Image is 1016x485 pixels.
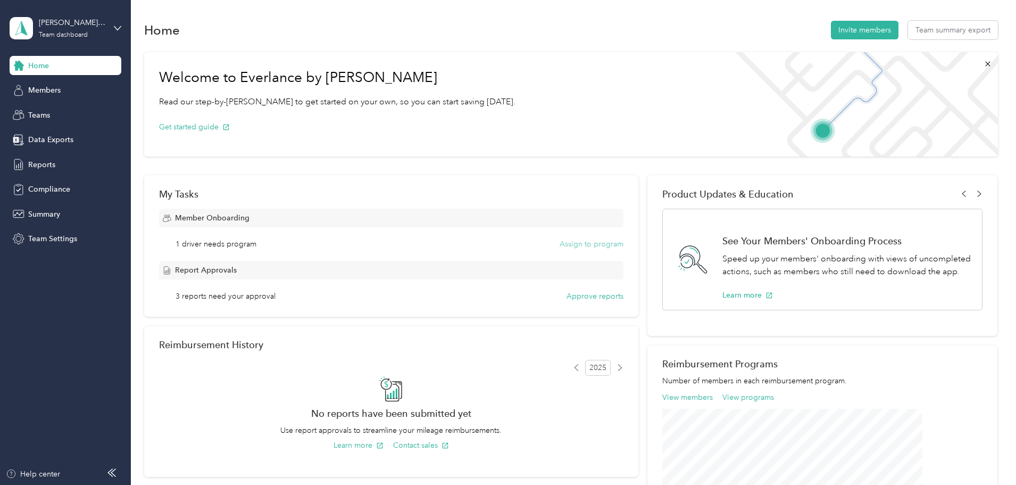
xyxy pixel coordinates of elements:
button: Learn more [334,440,384,451]
button: Help center [6,468,60,480]
button: Assign to program [560,239,623,250]
span: Home [28,60,49,71]
button: Approve reports [567,291,623,302]
span: Team Settings [28,233,77,244]
h1: Welcome to Everlance by [PERSON_NAME] [159,69,515,86]
span: Members [28,85,61,96]
p: Use report approvals to streamline your mileage reimbursements. [159,425,623,436]
button: Team summary export [908,21,998,39]
button: View programs [722,392,774,403]
button: Get started guide [159,121,230,133]
button: Contact sales [393,440,449,451]
p: Speed up your members' onboarding with views of uncompleted actions, such as members who still ne... [722,252,971,278]
h1: See Your Members' Onboarding Process [722,235,971,246]
span: Reports [28,159,55,170]
span: Report Approvals [175,265,237,276]
p: Read our step-by-[PERSON_NAME] to get started on your own, so you can start saving [DATE]. [159,95,515,109]
h1: Home [144,24,180,36]
span: Compliance [28,184,70,195]
button: Learn more [722,290,773,301]
img: Welcome to everlance [724,52,997,157]
span: 1 driver needs program [176,239,256,250]
iframe: Everlance-gr Chat Button Frame [956,425,1016,485]
span: 3 reports need your approval [176,291,276,302]
div: My Tasks [159,188,623,200]
span: Member Onboarding [175,212,249,224]
div: Team dashboard [39,32,88,38]
span: Data Exports [28,134,73,145]
button: Invite members [831,21,898,39]
span: Teams [28,110,50,121]
span: Product Updates & Education [662,188,794,200]
h2: No reports have been submitted yet [159,408,623,419]
h2: Reimbursement Programs [662,358,982,369]
h2: Reimbursement History [159,339,263,350]
button: View members [662,392,713,403]
p: Number of members in each reimbursement program. [662,375,982,387]
div: [PERSON_NAME][EMAIL_ADDRESS][PERSON_NAME][DOMAIN_NAME] [39,17,105,28]
span: Summary [28,209,60,220]
span: 2025 [585,360,611,376]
